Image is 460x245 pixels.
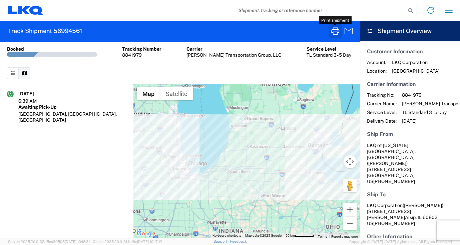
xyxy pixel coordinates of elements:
[367,81,453,87] h5: Carrier Information
[122,52,161,58] div: 8841979
[160,87,193,100] button: Show satellite imagery
[18,111,126,123] div: [GEOGRAPHIC_DATA], [GEOGRAPHIC_DATA], [GEOGRAPHIC_DATA]
[307,46,351,52] div: Service Level
[307,52,351,58] div: TL Standard 3 - 5 Day
[233,4,406,17] input: Shipment, tracking or reference number
[331,235,358,238] a: Report a map error
[403,203,443,208] span: ([PERSON_NAME])
[343,217,357,230] button: Zoom out
[343,179,357,192] button: Drag Pegman onto the map to open Street View
[122,46,161,52] div: Tracking Number
[135,229,157,238] img: Google
[18,91,52,97] div: [DATE]
[212,233,241,238] button: Keyboard shortcuts
[213,239,230,243] a: Support
[367,161,408,166] span: ([PERSON_NAME])
[137,240,162,244] span: [DATE] 10:17:12
[186,52,282,58] div: [PERSON_NAME] Transportation Group, LLC
[367,233,453,240] h5: Other Information
[367,92,397,98] span: Tracking No:
[245,234,282,237] span: Map data ©2025 Google
[286,234,295,237] span: 50 km
[367,68,387,74] span: Location:
[8,240,90,244] span: Server: 2025.20.0-32d5ea39505
[284,233,316,238] button: Map Scale: 50 km per 53 pixels
[93,240,162,244] span: Client: 2025.20.0-314a16e
[343,203,357,216] button: Zoom in
[392,68,440,74] span: [GEOGRAPHIC_DATA]
[367,167,411,172] span: [STREET_ADDRESS]
[343,155,357,168] button: Map camera controls
[230,239,247,243] a: Feedback
[367,118,397,124] span: Delivery Date:
[367,109,397,115] span: Service Level:
[367,59,387,65] span: Account:
[367,202,453,226] address: Alsip, IL 60803 US
[367,143,416,160] span: LKQ of [US_STATE] - [GEOGRAPHIC_DATA], [GEOGRAPHIC_DATA]
[65,240,90,244] span: [DATE] 10:18:31
[186,46,282,52] div: Carrier
[137,87,160,100] button: Show street map
[135,229,157,238] a: Open this area in Google Maps (opens a new window)
[373,221,415,226] span: [PHONE_NUMBER]
[367,142,453,184] address: [GEOGRAPHIC_DATA] US
[367,191,453,198] h5: Ship To
[367,203,443,220] span: LKQ Corporation [STREET_ADDRESS][PERSON_NAME]
[8,27,82,35] h2: Track Shipment 56994561
[18,98,52,104] div: 6:39 AM
[392,59,440,65] span: LKQ Corporation
[367,131,453,137] h5: Ship From
[360,21,460,41] header: Shipment Overview
[367,101,397,107] span: Carrier Name:
[349,239,452,245] span: Copyright © [DATE]-[DATE] Agistix Inc., All Rights Reserved
[18,104,126,110] div: Awaiting Pick-Up
[7,46,24,52] div: Booked
[367,48,453,55] h5: Customer Information
[318,235,327,238] a: Terms
[373,179,415,184] span: [PHONE_NUMBER]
